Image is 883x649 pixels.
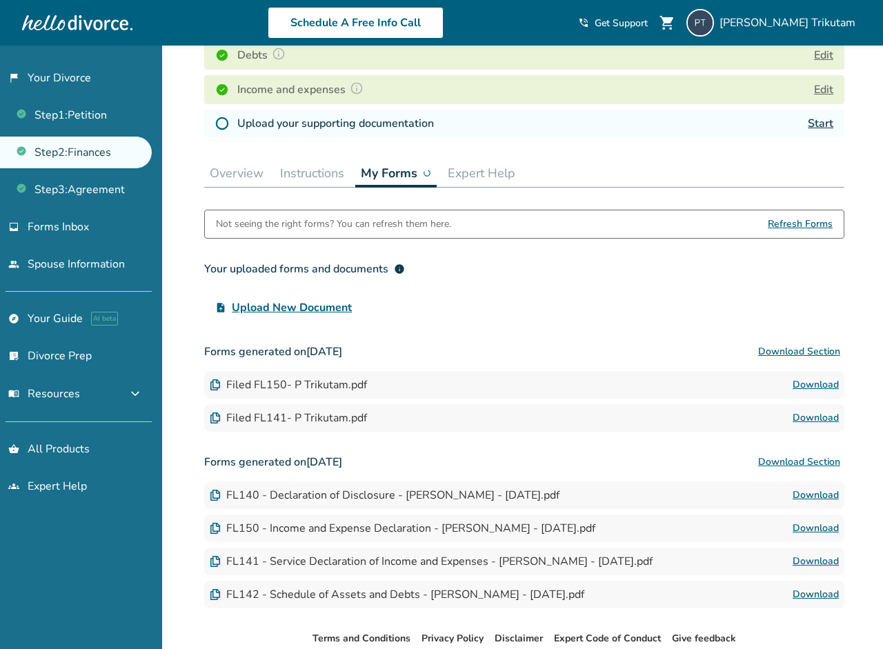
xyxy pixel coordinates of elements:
div: FL140 - Declaration of Disclosure - [PERSON_NAME] - [DATE].pdf [210,488,559,503]
li: Give feedback [672,630,736,647]
div: Not seeing the right forms? You can refresh them here. [216,210,451,238]
span: groups [8,481,19,492]
h4: Income and expenses [237,81,368,99]
span: people [8,259,19,270]
h4: Upload your supporting documentation [237,115,434,132]
button: Edit [814,81,833,98]
img: Document [210,589,221,600]
img: Completed [215,83,229,97]
button: Expert Help [442,159,521,187]
span: info [394,263,405,274]
div: Filed FL141- P Trikutam.pdf [210,410,367,426]
a: Expert Code of Conduct [554,632,661,645]
span: flag_2 [8,72,19,83]
a: Download [793,586,839,603]
span: Resources [8,386,80,401]
button: Download Section [754,338,844,366]
a: Privacy Policy [421,632,484,645]
img: Question Mark [350,81,364,95]
button: Overview [204,159,269,187]
h4: Debts [237,46,290,64]
a: Start [808,116,833,131]
button: Edit [814,47,833,63]
button: Download Section [754,448,844,476]
h3: Forms generated on [DATE] [204,448,844,476]
div: FL150 - Income and Expense Declaration - [PERSON_NAME] - [DATE].pdf [210,521,595,536]
a: Download [793,377,839,393]
div: Filed FL150- P Trikutam.pdf [210,377,367,392]
div: FL141 - Service Declaration of Income and Expenses - [PERSON_NAME] - [DATE].pdf [210,554,653,569]
img: Document [210,523,221,534]
div: FL142 - Schedule of Assets and Debts - [PERSON_NAME] - [DATE].pdf [210,587,584,602]
img: Not Started [215,117,229,130]
span: explore [8,313,19,324]
a: Download [793,520,839,537]
div: Your uploaded forms and documents [204,261,405,277]
img: Question Mark [272,47,286,61]
span: shopping_basket [8,443,19,455]
img: Document [210,556,221,567]
span: menu_book [8,388,19,399]
img: Document [210,379,221,390]
a: Schedule A Free Info Call [268,7,444,39]
a: Download [793,553,839,570]
span: AI beta [91,312,118,326]
img: ... [423,169,431,177]
span: inbox [8,221,19,232]
a: Terms and Conditions [312,632,410,645]
img: Completed [215,48,229,62]
li: Disclaimer [495,630,543,647]
span: list_alt_check [8,350,19,361]
button: Instructions [275,159,350,187]
a: Download [793,487,839,503]
span: upload_file [215,302,226,313]
span: Refresh Forms [768,210,833,238]
img: ptrikutam@gmail.com [686,9,714,37]
span: [PERSON_NAME] Trikutam [720,15,861,30]
img: Document [210,490,221,501]
span: Get Support [595,17,648,30]
span: Upload New Document [232,299,352,316]
a: Download [793,410,839,426]
a: phone_in_talkGet Support [578,17,648,30]
img: Document [210,412,221,423]
span: expand_more [127,386,143,402]
span: shopping_cart [659,14,675,31]
span: Forms Inbox [28,219,89,234]
span: phone_in_talk [578,17,589,28]
h3: Forms generated on [DATE] [204,338,844,366]
button: My Forms [355,159,437,188]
